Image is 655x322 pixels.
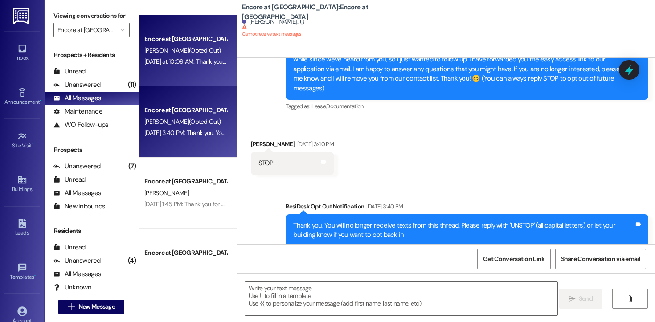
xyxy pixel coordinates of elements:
[251,139,334,152] div: [PERSON_NAME]
[53,94,101,103] div: All Messages
[58,300,124,314] button: New Message
[286,202,648,214] div: ResiDesk Opt Out Notification
[4,172,40,196] a: Buildings
[53,107,102,116] div: Maintenance
[53,175,86,184] div: Unread
[13,8,31,24] img: ResiDesk Logo
[364,202,403,211] div: [DATE] 3:40 PM
[579,294,593,303] span: Send
[53,283,91,292] div: Unknown
[477,249,550,269] button: Get Conversation Link
[53,80,101,90] div: Unanswered
[569,295,575,302] i: 
[293,45,634,93] div: Good afternoon, this is [PERSON_NAME] with Encore. Thank you so much for your interest in our pro...
[78,302,115,311] span: New Message
[126,159,139,173] div: (7)
[45,226,139,236] div: Residents
[34,273,36,279] span: •
[144,106,227,115] div: Encore at [GEOGRAPHIC_DATA]
[144,46,221,54] span: [PERSON_NAME] (Opted Out)
[144,129,585,137] div: [DATE] 3:40 PM: Thank you. You will no longer receive texts from this thread. Please reply with '...
[242,3,420,22] b: Encore at [GEOGRAPHIC_DATA]: Encore at [GEOGRAPHIC_DATA]
[144,189,189,197] span: [PERSON_NAME]
[53,256,101,265] div: Unanswered
[68,303,74,310] i: 
[53,243,86,252] div: Unread
[53,202,105,211] div: New Inbounds
[326,102,364,110] span: Documentation
[57,23,115,37] input: All communities
[45,50,139,60] div: Prospects + Residents
[242,17,305,26] div: [PERSON_NAME]. ()
[45,145,139,155] div: Prospects
[559,289,602,309] button: Send
[311,102,326,110] span: Lease ,
[293,221,634,240] div: Thank you. You will no longer receive texts from this thread. Please reply with 'UNSTOP' (all cap...
[258,159,274,168] div: STOP
[286,100,648,113] div: Tagged as:
[126,254,139,268] div: (4)
[4,260,40,284] a: Templates •
[144,118,221,126] span: [PERSON_NAME] (Opted Out)
[144,177,227,186] div: Encore at [GEOGRAPHIC_DATA]
[32,141,33,147] span: •
[144,34,227,44] div: Encore at [GEOGRAPHIC_DATA]
[53,162,101,171] div: Unanswered
[144,248,227,257] div: Encore at [GEOGRAPHIC_DATA]
[4,41,40,65] a: Inbox
[4,216,40,240] a: Leads
[144,57,594,65] div: [DATE] at 10:09 AM: Thank you. You will no longer receive texts from this thread. Please reply wi...
[53,9,130,23] label: Viewing conversations for
[53,269,101,279] div: All Messages
[120,26,125,33] i: 
[295,139,334,149] div: [DATE] 3:40 PM
[126,78,139,92] div: (11)
[555,249,646,269] button: Share Conversation via email
[242,24,302,37] sup: Cannot receive text messages
[40,98,41,104] span: •
[144,200,357,208] div: [DATE] 1:45 PM: Thank you for your response! I will remove you from our contact list.
[4,129,40,153] a: Site Visit •
[53,67,86,76] div: Unread
[626,295,633,302] i: 
[53,188,101,198] div: All Messages
[483,254,544,264] span: Get Conversation Link
[561,254,640,264] span: Share Conversation via email
[53,120,108,130] div: WO Follow-ups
